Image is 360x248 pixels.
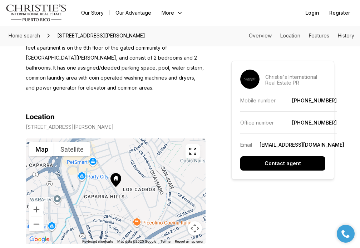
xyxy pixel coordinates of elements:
[280,32,300,39] a: Skip to: Location
[26,124,114,130] p: [STREET_ADDRESS][PERSON_NAME]
[28,235,51,244] a: Open this area in Google Maps (opens a new window)
[29,142,54,156] button: Show street map
[161,239,171,243] a: Terms
[26,23,206,93] p: Centrally located in [GEOGRAPHIC_DATA][PERSON_NAME], [GEOGRAPHIC_DATA], [GEOGRAPHIC_DATA]. This f...
[26,113,55,121] h4: Location
[325,6,354,20] button: Register
[157,8,187,18] button: More
[240,120,274,126] p: Office number
[301,6,324,20] button: Login
[29,217,44,231] button: Zoom out
[9,32,40,39] span: Home search
[309,32,329,39] a: Skip to: Features
[292,97,337,103] a: [PHONE_NUMBER]
[75,8,109,18] a: Our Story
[6,4,67,21] img: logo
[265,161,301,166] p: Contact agent
[305,10,319,16] span: Login
[6,30,43,41] a: Home search
[249,32,272,39] a: Skip to: Overview
[265,74,325,86] p: Christie's International Real Estate PR
[28,235,51,244] img: Google
[329,10,350,16] span: Register
[110,8,157,18] a: Our Advantage
[240,142,252,148] p: Email
[240,156,325,171] button: Contact agent
[260,142,344,148] a: [EMAIL_ADDRESS][DOMAIN_NAME]
[188,221,202,236] button: Map camera controls
[175,239,203,243] a: Report a map error
[292,120,337,126] a: [PHONE_NUMBER]
[117,239,156,243] span: Map data ©2025 Google
[29,202,44,217] button: Zoom in
[82,239,113,244] button: Keyboard shortcuts
[54,30,148,41] span: [STREET_ADDRESS][PERSON_NAME]
[240,97,276,103] p: Mobile number
[54,142,90,156] button: Show satellite imagery
[249,33,354,39] nav: Page section menu
[338,32,354,39] a: Skip to: History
